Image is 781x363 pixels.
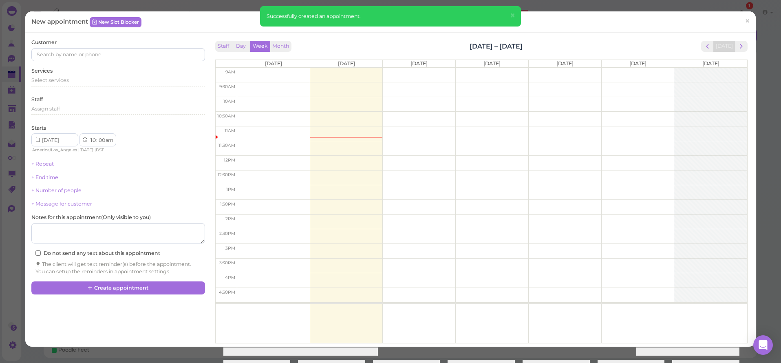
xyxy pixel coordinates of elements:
span: New appointment [31,18,90,25]
span: × [510,10,515,21]
button: Month [270,41,291,52]
span: Select services [31,77,69,83]
span: [DATE] [702,60,719,66]
button: Close [505,6,520,25]
span: 2pm [225,216,235,221]
button: prev [701,41,714,52]
span: Assign staff [31,106,60,112]
span: [DATE] [483,60,501,66]
button: [DATE] [713,41,735,52]
button: next [735,41,748,52]
button: Staff [215,41,232,52]
span: America/Los_Angeles [32,147,77,153]
a: + Repeat [31,161,54,167]
span: 11am [225,128,235,133]
span: 10:30am [217,113,235,119]
span: DST [96,147,104,153]
span: [DATE] [338,60,355,66]
span: 3:30pm [219,260,235,266]
span: 1pm [226,187,235,192]
input: Do not send any text about this appointment [35,250,41,256]
span: 12pm [224,157,235,163]
span: 9am [225,69,235,75]
button: Day [231,41,251,52]
span: [DATE] [629,60,646,66]
span: × [745,15,750,27]
span: 4:30pm [219,290,235,295]
span: [DATE] [79,147,93,153]
button: Create appointment [31,281,205,294]
span: 3pm [225,246,235,251]
label: Starts [31,124,46,132]
span: [DATE] [556,60,574,66]
div: The client will get text reminder(s) before the appointment. You can setup the reminders in appoi... [35,261,201,275]
button: Week [250,41,270,52]
div: | | [31,146,122,154]
span: 10am [223,99,235,104]
a: New Slot Blocker [90,17,141,27]
span: [DATE] [410,60,428,66]
span: 9:30am [219,84,235,89]
h2: [DATE] – [DATE] [470,42,523,51]
div: Open Intercom Messenger [753,335,773,355]
label: Services [31,67,53,75]
input: Search by name or phone [31,48,205,61]
span: 2:30pm [219,231,235,236]
span: 12:30pm [218,172,235,177]
span: 1:30pm [220,201,235,207]
a: + End time [31,174,58,180]
label: Notes for this appointment ( Only visible to you ) [31,214,151,221]
a: + Number of people [31,187,82,193]
label: Customer [31,39,57,46]
span: [DATE] [265,60,282,66]
span: 4pm [225,275,235,280]
span: 11:30am [218,143,235,148]
a: + Message for customer [31,201,92,207]
label: Do not send any text about this appointment [35,250,160,257]
label: Staff [31,96,43,103]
